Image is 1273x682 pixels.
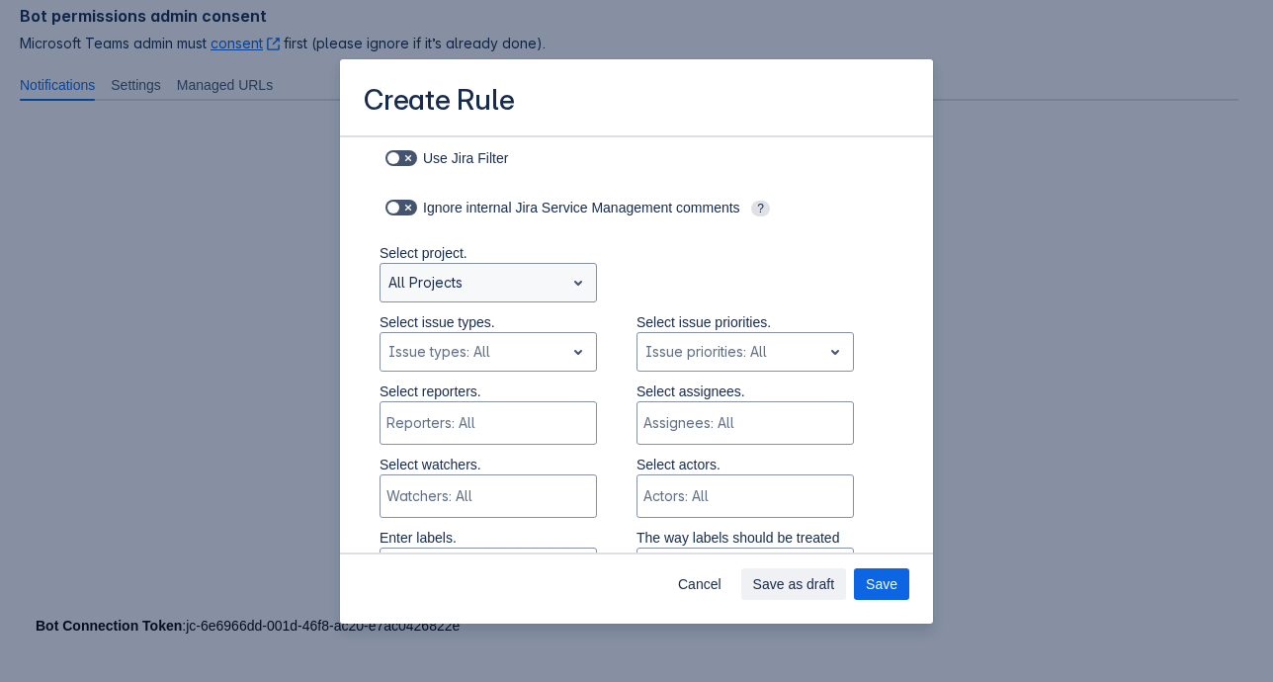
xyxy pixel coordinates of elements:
p: Enter labels. [380,528,597,548]
span: Save as draft [753,568,835,600]
p: The way labels should be treated [636,528,854,548]
div: Ignore internal Jira Service Management comments [380,194,854,221]
p: Select issue types. [380,312,597,332]
p: Select watchers. [380,455,597,474]
p: Select reporters. [380,382,597,401]
div: Scrollable content [340,135,933,554]
p: Select assignees. [636,382,854,401]
span: open [566,340,590,364]
button: Cancel [666,568,733,600]
span: Cancel [678,568,721,600]
button: Save as draft [741,568,847,600]
div: Use Jira Filter [380,144,535,172]
p: Select issue priorities. [636,312,854,332]
h3: Create Rule [364,83,515,122]
span: ? [751,201,770,216]
p: Select actors. [636,455,854,474]
span: Save [866,568,897,600]
span: open [823,340,847,364]
button: Save [854,568,909,600]
span: open [566,271,590,295]
p: Select project. [380,243,597,263]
